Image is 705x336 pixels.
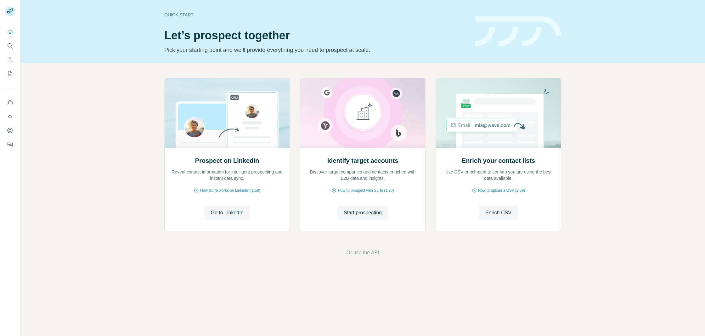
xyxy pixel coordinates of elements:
[5,139,15,150] button: Feedback
[344,209,382,217] span: Start prospecting
[436,78,561,148] img: Enrich your contact lists
[5,26,15,38] button: Quick start
[195,156,259,165] h2: Prospect on LinkedIn
[346,249,379,256] button: Or use the API
[5,68,15,79] button: My lists
[462,156,535,165] h2: Enrich your contact lists
[307,169,419,181] p: Discover target companies and contacts enriched with B2B data and insights.
[478,188,525,193] span: How to upload a CSV (2:59)
[204,206,250,220] button: Go to LinkedIn
[5,40,15,52] button: Search
[475,16,561,47] img: banner
[164,29,468,42] h1: Let’s prospect together
[479,206,518,220] button: Enrich CSV
[5,111,15,122] button: Use Surfe API
[5,125,15,136] button: Dashboard
[300,78,426,148] img: Identify target accounts
[5,97,15,108] button: Use Surfe on LinkedIn
[200,188,260,193] span: How Surfe works on LinkedIn (1:58)
[442,169,555,181] p: Use CSV enrichment to confirm you are using the best data available.
[337,206,388,220] button: Start prospecting
[171,169,283,181] p: Reveal contact information for intelligent prospecting and instant data sync.
[327,156,398,165] h2: Identify target accounts
[338,188,394,193] span: How to prospect with Surfe (1:30)
[211,209,243,217] span: Go to LinkedIn
[164,78,290,148] img: Prospect on LinkedIn
[164,46,468,54] p: Pick your starting point and we’ll provide everything you need to prospect at scale.
[485,209,511,217] span: Enrich CSV
[164,12,468,18] div: Quick start
[5,54,15,65] button: Enrich CSV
